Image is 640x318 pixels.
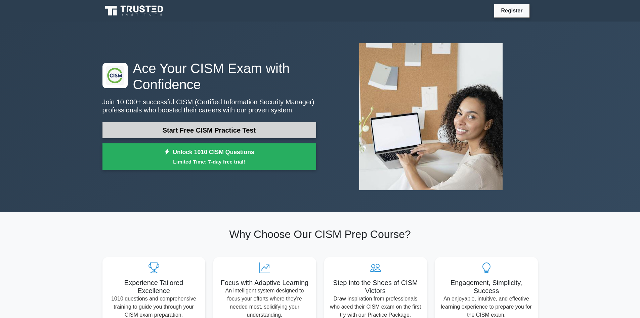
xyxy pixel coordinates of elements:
h1: Ace Your CISM Exam with Confidence [102,60,316,93]
a: Start Free CISM Practice Test [102,122,316,138]
h5: Focus with Adaptive Learning [219,279,311,287]
p: Join 10,000+ successful CISM (Certified Information Security Manager) professionals who boosted t... [102,98,316,114]
a: Unlock 1010 CISM QuestionsLimited Time: 7-day free trial! [102,143,316,170]
h5: Step into the Shoes of CISM Victors [330,279,422,295]
a: Register [497,6,526,15]
h5: Engagement, Simplicity, Success [440,279,532,295]
h5: Experience Tailored Excellence [108,279,200,295]
h2: Why Choose Our CISM Prep Course? [102,228,538,241]
small: Limited Time: 7-day free trial! [111,158,308,166]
